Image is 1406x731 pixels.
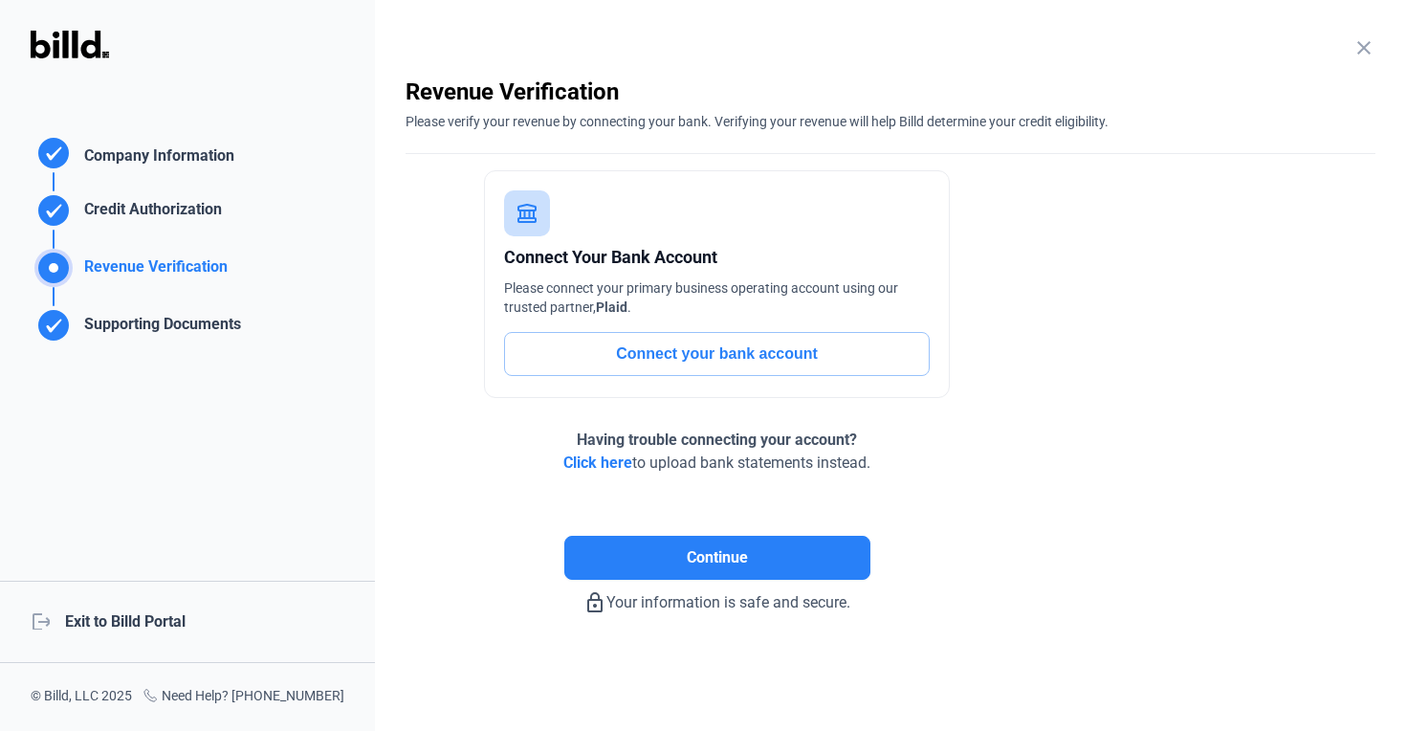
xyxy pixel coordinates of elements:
div: Need Help? [PHONE_NUMBER] [143,686,344,708]
div: to upload bank statements instead. [563,429,870,475]
mat-icon: lock_outline [583,591,606,614]
mat-icon: logout [31,610,50,630]
span: Click here [563,454,632,472]
mat-icon: close [1352,36,1375,59]
span: Continue [687,546,748,569]
div: © Billd, LLC 2025 [31,686,132,708]
div: Supporting Documents [77,313,241,344]
div: Revenue Verification [406,77,1375,107]
span: Plaid [596,299,627,315]
div: Credit Authorization [77,198,222,230]
img: Billd Logo [31,31,109,58]
div: Connect Your Bank Account [504,244,930,271]
div: Company Information [77,144,234,172]
button: Continue [564,536,870,580]
div: Please connect your primary business operating account using our trusted partner, . [504,278,930,317]
div: Please verify your revenue by connecting your bank. Verifying your revenue will help Billd determ... [406,107,1375,131]
div: Revenue Verification [77,255,228,287]
div: Your information is safe and secure. [406,580,1028,614]
button: Connect your bank account [504,332,930,376]
span: Having trouble connecting your account? [577,431,857,449]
